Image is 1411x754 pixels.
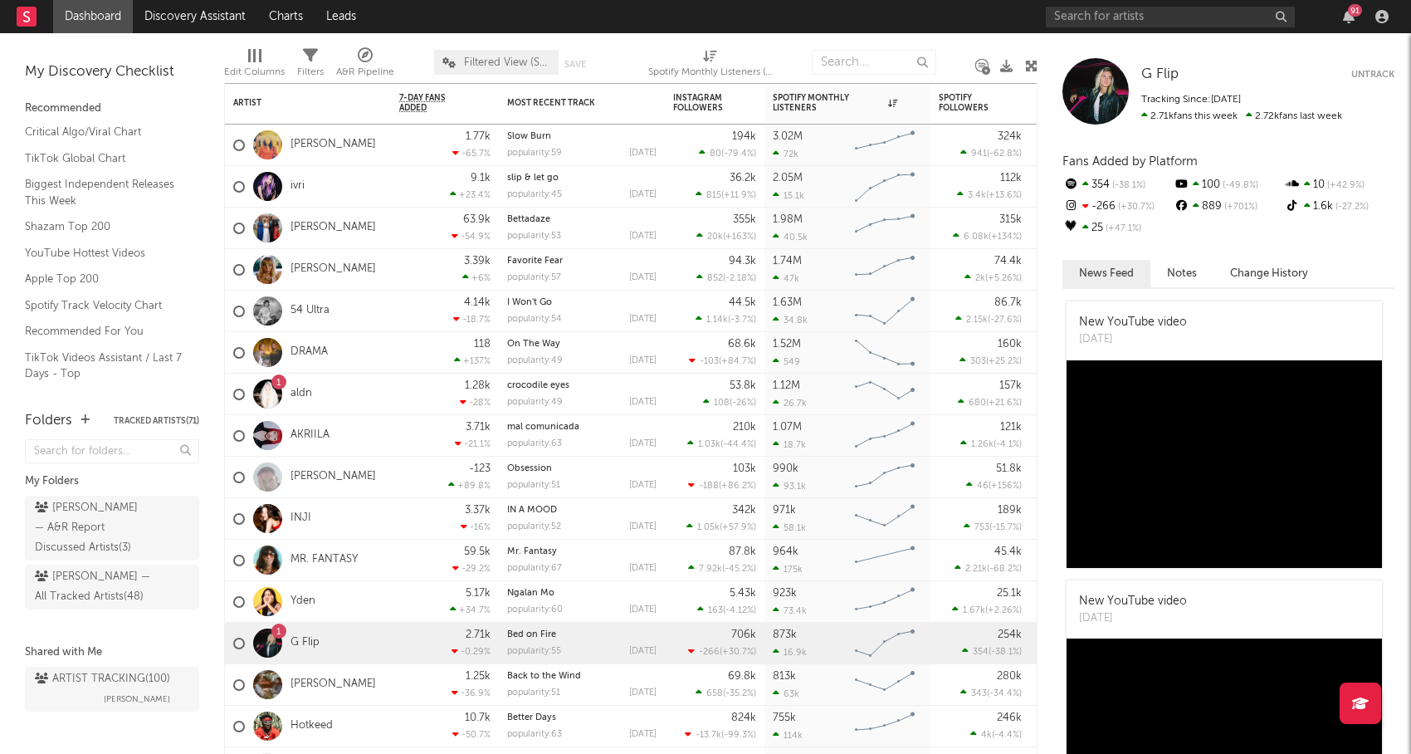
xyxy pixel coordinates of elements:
[997,588,1022,599] div: 25.1k
[290,304,330,318] a: 54 Ultra
[104,689,170,709] span: [PERSON_NAME]
[1173,196,1283,218] div: 889
[466,422,491,433] div: 3.71k
[629,564,657,573] div: [DATE]
[939,93,997,113] div: Spotify Followers
[999,380,1022,391] div: 157k
[697,605,756,615] div: ( )
[290,512,311,526] a: INJI
[847,332,922,374] svg: Chart title
[1062,174,1173,196] div: 354
[847,623,922,664] svg: Chart title
[1110,181,1145,190] span: -38.1 %
[996,463,1022,474] div: 51.8k
[773,315,808,326] div: 34.8k
[1079,331,1187,348] div: [DATE]
[461,521,491,532] div: -16 %
[706,316,728,325] span: 1.14k
[721,482,754,491] span: +86.2 %
[1062,218,1173,239] div: 25
[1343,10,1355,23] button: 91
[25,99,199,119] div: Recommended
[730,173,756,184] div: 36.2k
[773,173,803,184] div: 2.05M
[998,505,1022,516] div: 189k
[991,233,1019,242] span: +134 %
[507,232,561,241] div: popularity: 53
[297,42,324,90] div: Filters
[812,50,936,75] input: Search...
[724,149,754,159] span: -79.4 %
[773,214,803,225] div: 1.98M
[629,439,657,448] div: [DATE]
[989,191,1019,200] span: +13.6 %
[688,563,756,574] div: ( )
[507,190,562,199] div: popularity: 45
[971,149,987,159] span: 941
[696,314,756,325] div: ( )
[966,316,988,325] span: 2.15k
[673,93,731,113] div: Instagram Followers
[992,523,1019,532] span: -15.7 %
[1222,203,1257,212] span: +701 %
[990,316,1019,325] span: -27.6 %
[1351,66,1394,83] button: Untrack
[507,298,657,307] div: I Won't Go
[507,340,657,349] div: On The Way
[970,357,986,366] span: 303
[564,60,586,69] button: Save
[290,636,320,650] a: G Flip
[847,166,922,208] svg: Chart title
[290,553,358,567] a: MR. FANTASY
[722,523,754,532] span: +57.9 %
[999,214,1022,225] div: 315k
[629,149,657,158] div: [DATE]
[290,470,376,484] a: [PERSON_NAME]
[507,257,657,266] div: Favorite Fear
[507,439,562,448] div: popularity: 63
[773,297,802,308] div: 1.63M
[724,191,754,200] span: +11.9 %
[725,606,754,615] span: -4.12 %
[507,381,569,390] a: crocodile eyes
[629,356,657,365] div: [DATE]
[733,214,756,225] div: 355k
[1141,66,1179,83] a: G Flip
[1062,196,1173,218] div: -266
[730,316,754,325] span: -3.7 %
[1062,260,1150,287] button: News Feed
[994,297,1022,308] div: 86.7k
[847,457,922,498] svg: Chart title
[733,422,756,433] div: 210k
[732,399,754,408] span: -26 %
[507,506,557,515] a: IN A MOOD
[290,179,305,193] a: ivri
[725,233,754,242] span: +163 %
[460,397,491,408] div: -28 %
[964,521,1022,532] div: ( )
[989,399,1019,408] span: +21.6 %
[1173,174,1283,196] div: 100
[629,481,657,490] div: [DATE]
[729,256,756,267] div: 94.3k
[773,356,800,367] div: 549
[462,272,491,283] div: +6 %
[297,62,324,82] div: Filters
[25,296,183,315] a: Spotify Track Velocity Chart
[1046,7,1295,27] input: Search for artists
[960,148,1022,159] div: ( )
[290,262,376,277] a: [PERSON_NAME]
[1141,95,1241,105] span: Tracking Since: [DATE]
[699,482,719,491] span: -188
[977,482,989,491] span: 46
[964,233,989,242] span: 6.08k
[629,398,657,407] div: [DATE]
[399,93,466,113] span: 7-Day Fans Added
[466,629,491,640] div: 2.71k
[629,190,657,199] div: [DATE]
[25,149,183,168] a: TikTok Global Chart
[714,399,730,408] span: 108
[994,546,1022,557] div: 45.4k
[707,274,723,283] span: 852
[847,581,922,623] svg: Chart title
